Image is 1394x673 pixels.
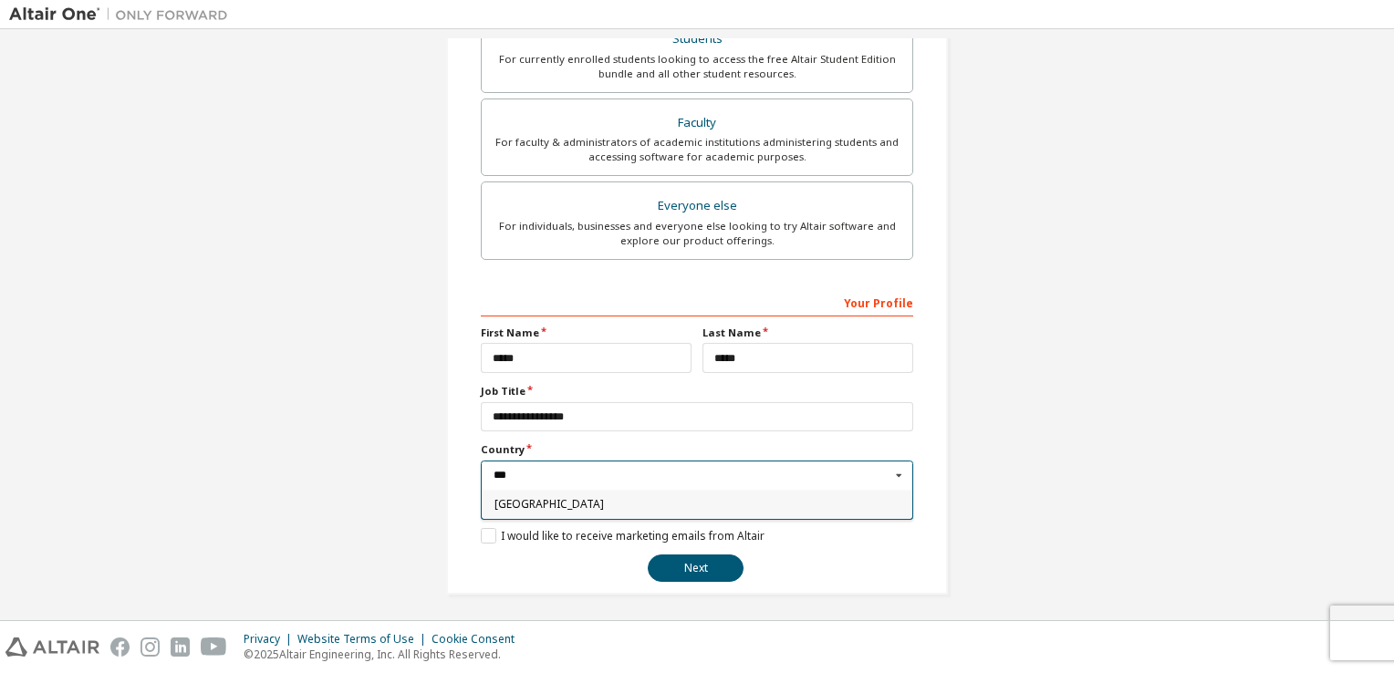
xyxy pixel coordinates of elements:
[481,528,765,544] label: I would like to receive marketing emails from Altair
[9,5,237,24] img: Altair One
[110,637,130,657] img: facebook.svg
[702,326,913,340] label: Last Name
[493,219,901,248] div: For individuals, businesses and everyone else looking to try Altair software and explore our prod...
[493,135,901,164] div: For faculty & administrators of academic institutions administering students and accessing softwa...
[140,637,160,657] img: instagram.svg
[493,52,901,81] div: For currently enrolled students looking to access the free Altair Student Edition bundle and all ...
[171,637,190,657] img: linkedin.svg
[648,554,744,582] button: Next
[481,384,913,399] label: Job Title
[244,647,525,662] p: © 2025 Altair Engineering, Inc. All Rights Reserved.
[244,632,297,647] div: Privacy
[494,499,900,510] span: [GEOGRAPHIC_DATA]
[432,632,525,647] div: Cookie Consent
[493,193,901,219] div: Everyone else
[481,442,913,457] label: Country
[201,637,227,657] img: youtube.svg
[493,110,901,136] div: Faculty
[5,637,99,657] img: altair_logo.svg
[297,632,432,647] div: Website Terms of Use
[481,287,913,316] div: Your Profile
[493,26,901,52] div: Students
[481,326,692,340] label: First Name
